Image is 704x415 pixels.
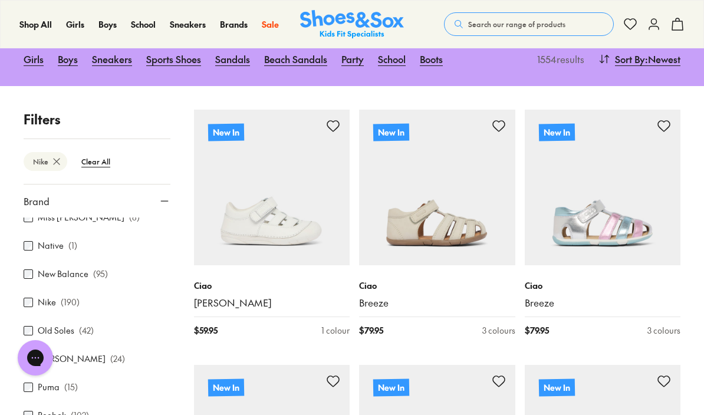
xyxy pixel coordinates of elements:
[359,297,515,309] a: Breeze
[220,18,248,30] span: Brands
[24,110,170,129] p: Filters
[300,10,404,39] img: SNS_Logo_Responsive.svg
[482,324,515,337] div: 3 colours
[64,381,78,393] p: ( 15 )
[525,110,681,266] a: New In
[341,46,364,72] a: Party
[538,379,574,397] p: New In
[359,110,515,266] a: New In
[538,123,574,141] p: New In
[38,296,56,308] label: Nike
[420,46,443,72] a: Boots
[38,381,60,393] label: Puma
[615,52,645,66] span: Sort By
[525,279,681,292] p: Ciao
[194,110,350,266] a: New In
[373,123,409,141] p: New In
[220,18,248,31] a: Brands
[262,18,279,30] span: Sale
[525,324,549,337] span: $ 79.95
[532,52,584,66] p: 1554 results
[98,18,117,30] span: Boys
[129,211,140,223] p: ( 8 )
[647,324,680,337] div: 3 colours
[93,268,108,280] p: ( 95 )
[170,18,206,30] span: Sneakers
[194,297,350,309] a: [PERSON_NAME]
[19,18,52,30] span: Shop All
[24,185,170,218] button: Brand
[38,239,64,252] label: Native
[24,152,67,171] btn: Nike
[79,324,94,337] p: ( 42 )
[378,46,406,72] a: School
[525,297,681,309] a: Breeze
[24,194,50,208] span: Brand
[359,279,515,292] p: Ciao
[300,10,404,39] a: Shoes & Sox
[61,296,80,308] p: ( 190 )
[131,18,156,31] a: School
[92,46,132,72] a: Sneakers
[146,46,201,72] a: Sports Shoes
[208,123,244,141] p: New In
[19,18,52,31] a: Shop All
[215,46,250,72] a: Sandals
[68,239,77,252] p: ( 1 )
[194,279,350,292] p: Ciao
[170,18,206,31] a: Sneakers
[444,12,614,36] button: Search our range of products
[12,336,59,380] iframe: Gorgias live chat messenger
[58,46,78,72] a: Boys
[359,324,383,337] span: $ 79.95
[66,18,84,31] a: Girls
[38,353,106,365] label: [PERSON_NAME]
[264,46,327,72] a: Beach Sandals
[38,324,74,337] label: Old Soles
[645,52,680,66] span: : Newest
[72,151,120,172] btn: Clear All
[110,353,125,365] p: ( 24 )
[131,18,156,30] span: School
[38,268,88,280] label: New Balance
[208,379,244,397] p: New In
[262,18,279,31] a: Sale
[24,46,44,72] a: Girls
[321,324,350,337] div: 1 colour
[38,211,124,223] label: Miss [PERSON_NAME]
[66,18,84,30] span: Girls
[194,324,218,337] span: $ 59.95
[373,379,409,397] p: New In
[598,46,680,72] button: Sort By:Newest
[468,19,565,29] span: Search our range of products
[98,18,117,31] a: Boys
